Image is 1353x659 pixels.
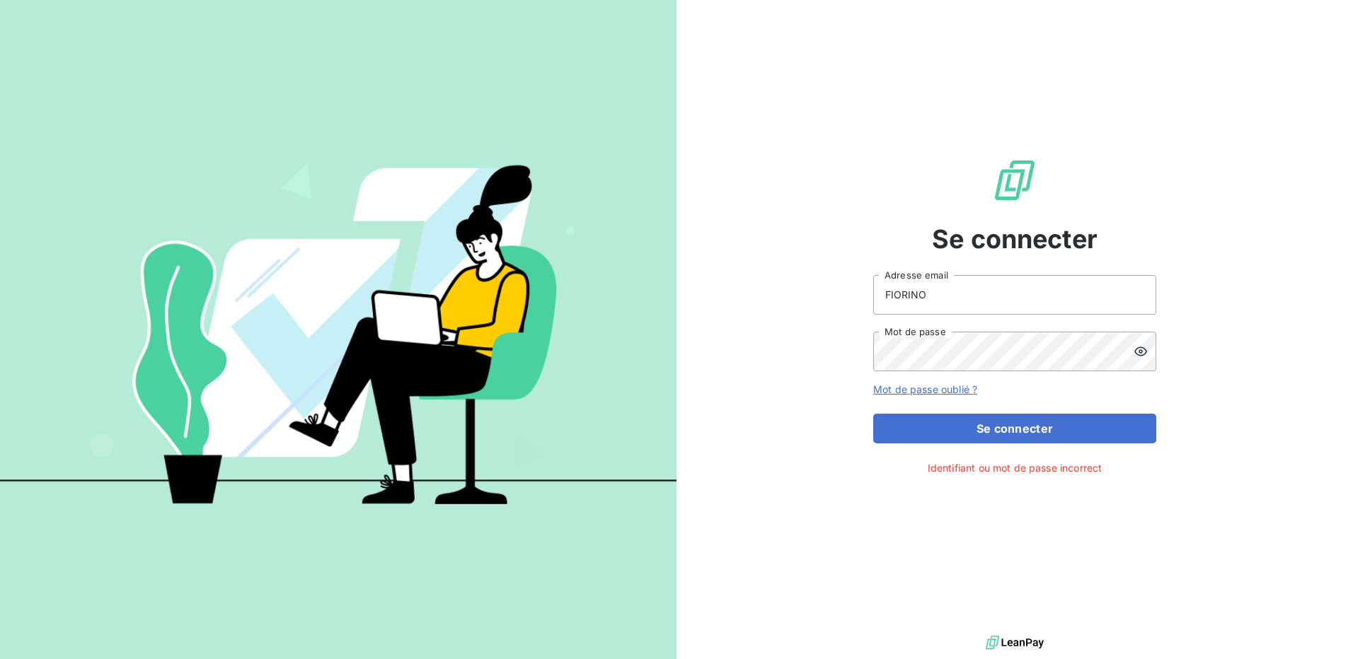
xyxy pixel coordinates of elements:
button: Se connecter [873,414,1156,443]
span: Se connecter [932,220,1098,258]
img: logo [986,632,1044,653]
img: Logo LeanPay [992,158,1037,203]
input: placeholder [873,275,1156,315]
span: Identifiant ou mot de passe incorrect [928,460,1102,475]
a: Mot de passe oublié ? [873,383,977,395]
